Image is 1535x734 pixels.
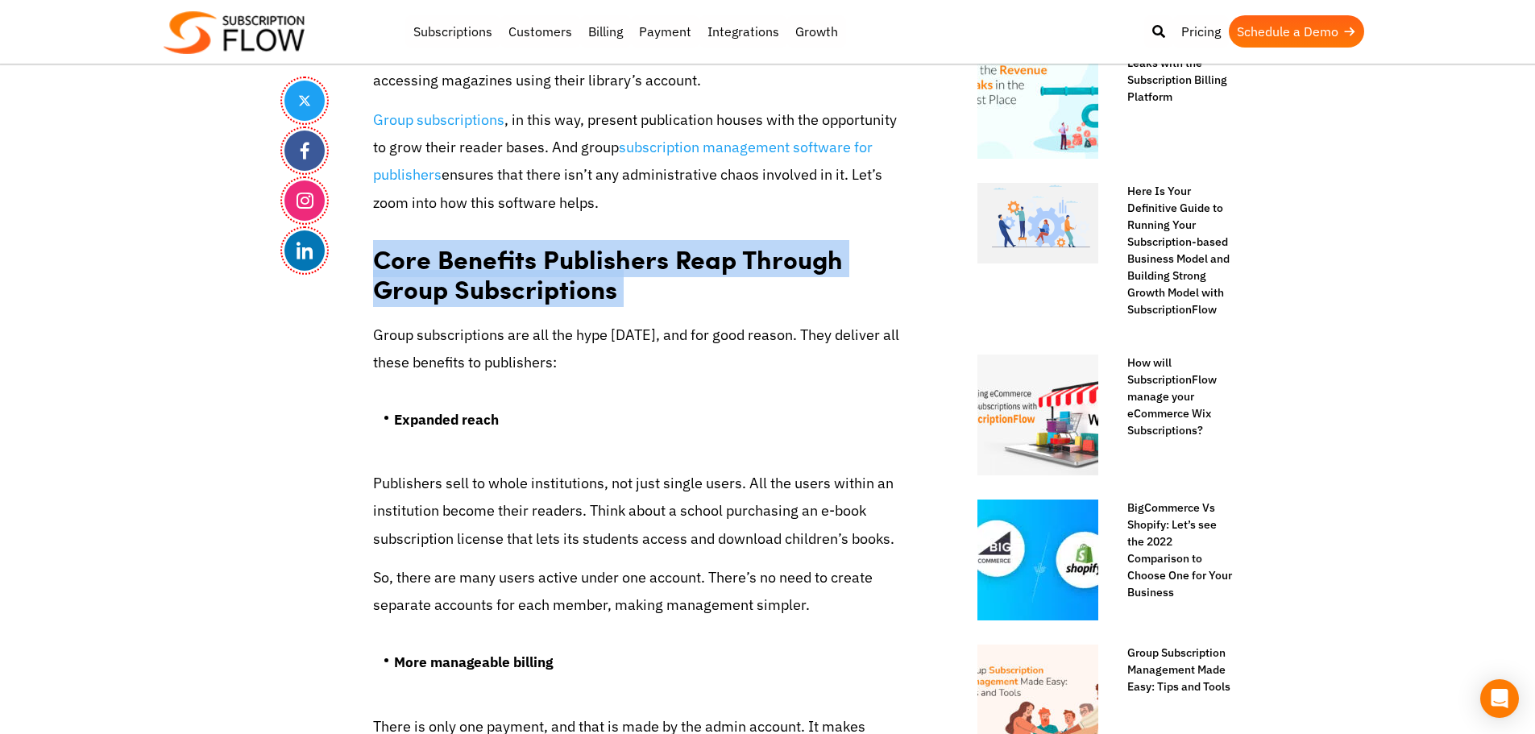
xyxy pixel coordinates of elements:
[580,15,631,48] a: Billing
[373,470,905,553] p: Publishers sell to whole institutions, not just single users. All the users within an institution...
[373,106,905,217] p: , in this way, present publication houses with the opportunity to grow their reader bases. And gr...
[1173,15,1229,48] a: Pricing
[164,11,305,54] img: Subscriptionflow
[699,15,787,48] a: Integrations
[1111,355,1235,439] a: How will SubscriptionFlow manage your eCommerce Wix Subscriptions?
[394,410,499,429] strong: Expanded reach
[1229,15,1364,48] a: Schedule a Demo
[373,138,873,184] a: subscription management software for publishers
[373,228,905,309] h2: Core Benefits Publishers Reap Through Group Subscriptions
[977,183,1098,263] img: Subscription-based Business Model
[1111,38,1235,106] a: Plug The Revenue Leaks with the Subscription Billing Platform
[631,15,699,48] a: Payment
[977,500,1098,620] img: BigCommerce Vs Shopify
[1480,679,1519,718] div: Open Intercom Messenger
[787,15,846,48] a: Growth
[373,110,504,129] a: Group subscriptions
[405,15,500,48] a: Subscriptions
[373,321,905,376] p: Group subscriptions are all the hype [DATE], and for good reason. They deliver all these benefits...
[1111,645,1235,695] a: Group Subscription Management Made Easy: Tips and Tools
[1111,183,1235,318] a: Here Is Your Definitive Guide to Running Your Subscription-based Business Model and Building Stro...
[373,564,905,619] p: So, there are many users active under one account. There’s no need to create separate accounts fo...
[977,38,1098,159] img: Revenue-Leaks-with-the-Subscription-Billing-Platform
[394,653,553,671] strong: More manageable billing
[500,15,580,48] a: Customers
[977,355,1098,475] img: How-will-SubscriptionFlow-manage-your-eCommerce-Wix-Subscriptions
[1111,500,1235,601] a: BigCommerce Vs Shopify: Let’s see the 2022 Comparison to Choose One for Your Business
